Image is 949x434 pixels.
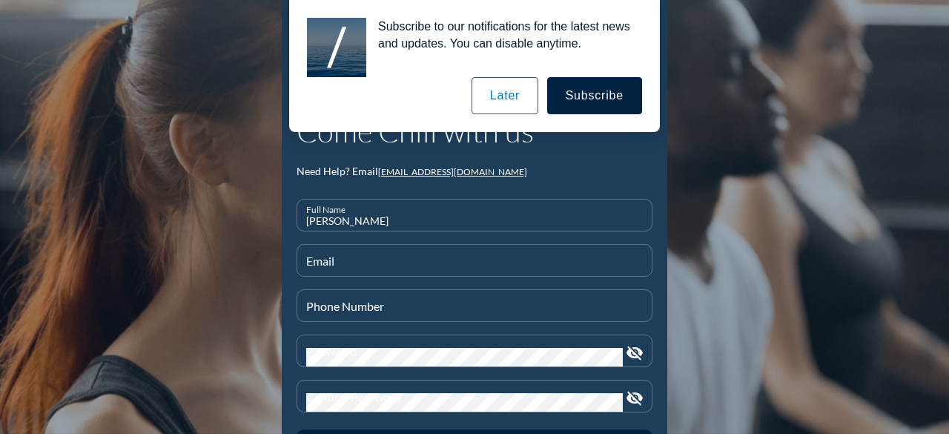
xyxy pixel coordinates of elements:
i: visibility_off [626,389,644,407]
input: Email [306,257,643,276]
img: notification icon [307,18,366,77]
a: [EMAIL_ADDRESS][DOMAIN_NAME] [378,166,527,177]
input: Full Name [306,212,643,231]
input: Phone Number [306,303,643,321]
div: Subscribe to our notifications for the latest news and updates. You can disable anytime. [366,18,642,52]
i: visibility_off [626,344,644,362]
span: Need Help? Email [297,165,378,177]
input: Password [306,348,623,367]
button: Later [472,77,538,114]
button: Subscribe [547,77,642,114]
input: Confirm Password [306,393,623,412]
